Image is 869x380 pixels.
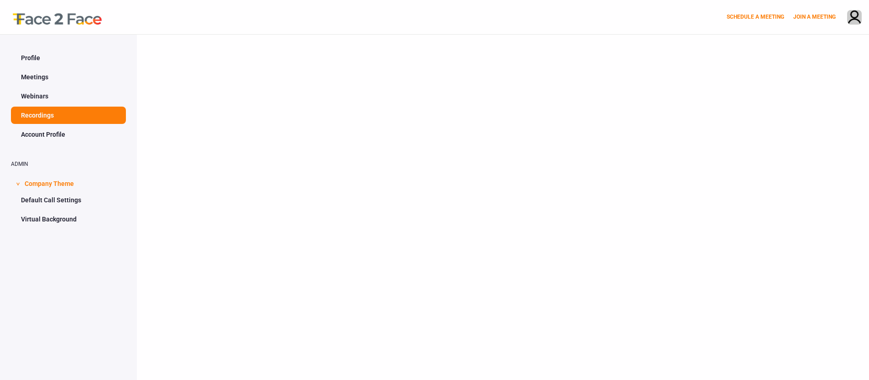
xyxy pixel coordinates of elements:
a: Meetings [11,68,126,86]
a: Virtual Background [11,211,126,228]
a: SCHEDULE A MEETING [727,14,784,20]
img: avatar.710606db.png [848,10,861,26]
a: Default Call Settings [11,191,126,209]
h2: ADMIN [11,161,126,167]
a: Account Profile [11,126,126,143]
a: Profile [11,49,126,67]
span: > [13,182,22,185]
a: Recordings [11,107,126,124]
a: JOIN A MEETING [793,14,836,20]
a: Webinars [11,87,126,105]
span: Company Theme [25,174,74,191]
